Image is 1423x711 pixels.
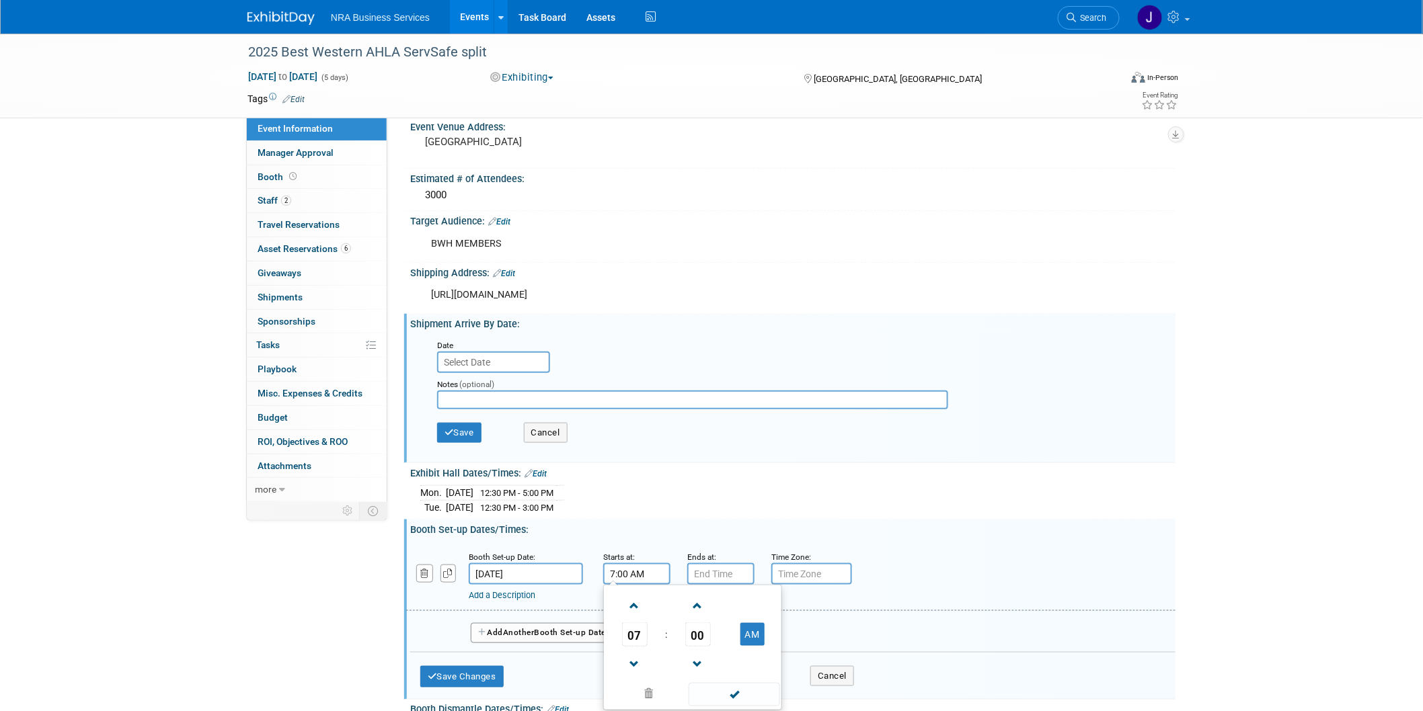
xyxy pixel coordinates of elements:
[524,423,568,443] button: Cancel
[420,500,446,514] td: Tue.
[607,685,690,704] a: Clear selection
[247,333,387,357] a: Tasks
[486,71,560,85] button: Exhibiting
[247,141,387,165] a: Manager Approval
[336,502,360,519] td: Personalize Event Tab Strip
[258,460,311,471] span: Attachments
[247,165,387,189] a: Booth
[1132,72,1145,83] img: Format-Inperson.png
[258,388,362,399] span: Misc. Expenses & Credits
[247,11,315,25] img: ExhibitDay
[622,588,648,622] a: Increment Hour
[420,185,1165,206] div: 3000
[622,646,648,681] a: Decrement Hour
[360,502,387,519] td: Toggle Event Tabs
[247,382,387,405] a: Misc. Expenses & Credits
[662,622,670,646] td: :
[258,171,299,182] span: Booth
[410,519,1176,536] div: Booth Set-up Dates/Times:
[420,666,504,687] button: Save Changes
[488,217,510,226] a: Edit
[258,267,301,278] span: Giveaways
[1147,73,1179,83] div: In-Person
[282,95,305,104] a: Edit
[410,169,1176,185] div: Estimated # of Attendees:
[258,195,291,206] span: Staff
[1142,92,1178,99] div: Event Rating
[471,623,613,643] button: AddAnotherBooth Set-up Date
[247,478,387,501] a: more
[437,351,550,373] input: Select Date
[247,71,318,83] span: [DATE] [DATE]
[341,243,351,253] span: 6
[258,292,303,302] span: Shipments
[622,622,648,646] span: Pick Hour
[258,147,334,158] span: Manager Approval
[247,454,387,478] a: Attachments
[480,488,553,498] span: 12:30 PM - 5:00 PM
[525,469,547,478] a: Edit
[437,380,458,389] small: Notes
[410,117,1176,134] div: Event Venue Address:
[685,622,711,646] span: Pick Minute
[459,380,494,389] span: (optional)
[685,646,711,681] a: Decrement Minute
[258,219,340,230] span: Travel Reservations
[437,341,453,350] small: Date
[247,92,305,106] td: Tags
[1058,6,1120,30] a: Search
[687,552,716,562] small: Ends at:
[437,423,482,443] button: Save
[480,503,553,513] span: 12:30 PM - 3:00 PM
[740,623,765,646] button: AM
[247,261,387,285] a: Giveaways
[247,237,387,261] a: Asset Reservations6
[469,552,535,562] small: Booth Set-up Date:
[446,486,473,501] td: [DATE]
[281,196,291,206] span: 2
[814,74,982,84] span: [GEOGRAPHIC_DATA], [GEOGRAPHIC_DATA]
[256,339,280,350] span: Tasks
[420,486,446,501] td: Mon.
[320,73,348,82] span: (5 days)
[247,310,387,333] a: Sponsorships
[422,231,1028,257] div: BWH MEMBERS
[810,666,854,686] button: Cancel
[247,406,387,429] a: Budget
[1076,13,1107,23] span: Search
[425,136,714,148] pre: [GEOGRAPHIC_DATA]
[331,12,430,23] span: NRA Business Services
[276,71,289,82] span: to
[1137,5,1163,30] img: Jennifer Bonilla
[258,412,288,423] span: Budget
[258,123,333,134] span: Event Information
[469,563,583,585] input: Date
[410,463,1176,480] div: Exhibit Hall Dates/Times:
[685,588,711,622] a: Increment Minute
[247,189,387,212] a: Staff2
[688,686,781,705] a: Done
[258,364,297,374] span: Playbook
[258,436,348,447] span: ROI, Objectives & ROO
[410,314,1176,331] div: Shipment Arrive By Date:
[286,171,299,181] span: Booth not reserved yet
[503,628,535,637] span: Another
[1040,70,1179,90] div: Event Format
[247,117,387,140] a: Event Information
[687,563,755,585] input: End Time
[247,286,387,309] a: Shipments
[243,40,1100,65] div: 2025 Best Western AHLA ServSafe split
[446,500,473,514] td: [DATE]
[771,552,811,562] small: Time Zone:
[255,484,276,495] span: more
[493,269,515,278] a: Edit
[603,552,635,562] small: Starts at:
[469,590,535,600] a: Add a Description
[410,211,1176,228] div: Target Audience:
[603,563,670,585] input: Start Time
[258,316,315,327] span: Sponsorships
[771,563,852,585] input: Time Zone
[247,358,387,381] a: Playbook
[247,430,387,454] a: ROI, Objectives & ROO
[422,282,1028,308] div: [URL][DOMAIN_NAME]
